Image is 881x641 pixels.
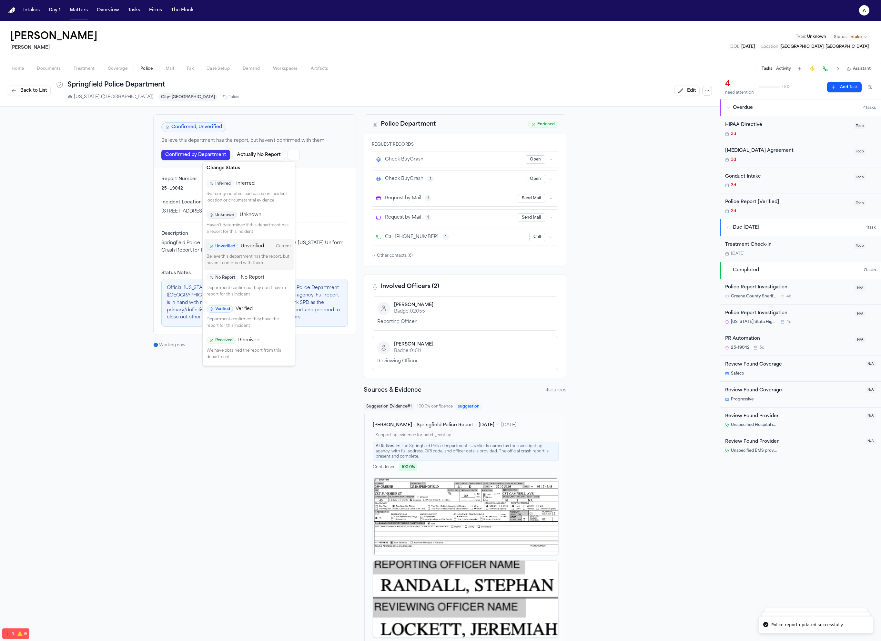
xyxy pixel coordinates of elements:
[207,285,291,298] p: Department confirmed they don't have a report for this incident
[207,191,291,204] p: System-generated lead based on incident location or circumstantial evidence
[207,243,238,250] span: Unverified
[204,163,294,173] div: Change Status
[207,305,233,313] span: Verified
[207,212,237,219] span: Unknown
[207,254,291,266] p: Believe this department has the report, but haven't confirmed with them
[276,244,291,249] span: Current
[207,316,291,329] p: Department confirmed they have the report for this incident
[238,337,259,344] span: Received
[236,306,253,312] span: Verified
[241,274,264,281] span: No Report
[207,274,238,281] span: No Report
[236,181,255,187] span: Inferred
[240,212,261,218] span: Unknown
[207,222,291,235] p: Haven't determined if this department has a report for this incident
[207,337,236,344] span: Received
[207,180,234,187] span: Inferred
[241,243,264,250] span: Unverified
[207,348,291,360] p: We have obtained the report from this department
